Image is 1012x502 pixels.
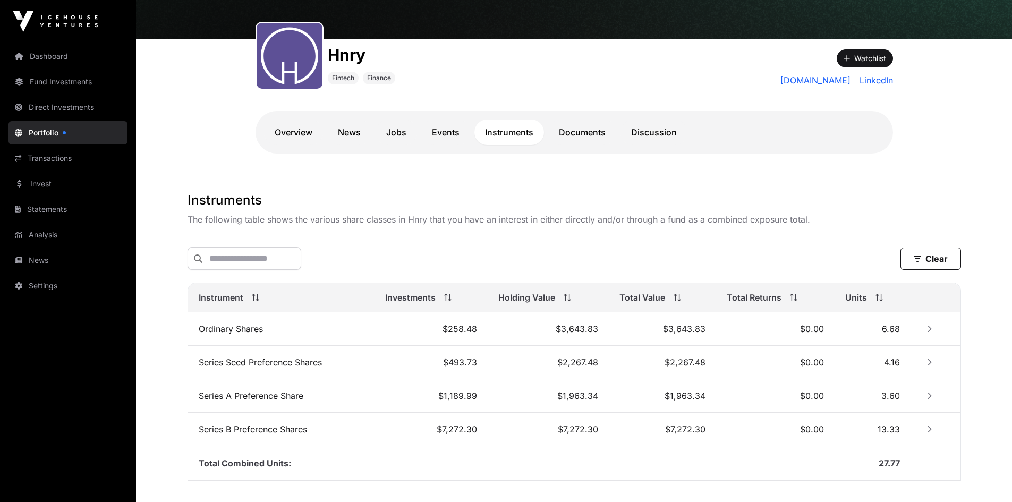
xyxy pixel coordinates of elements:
button: Row Collapsed [921,354,938,371]
a: Events [421,120,470,145]
td: $1,189.99 [375,379,488,413]
td: $258.48 [375,312,488,346]
span: Instrument [199,291,243,304]
span: Units [845,291,867,304]
img: Icehouse Ventures Logo [13,11,98,32]
span: 4.16 [884,357,900,368]
button: Watchlist [837,49,893,67]
td: $0.00 [716,413,835,446]
a: Analysis [8,223,127,246]
img: Hnry.svg [261,27,318,84]
span: Finance [367,74,391,82]
a: Instruments [474,120,544,145]
td: $7,272.30 [488,413,609,446]
h1: Instruments [188,192,961,209]
button: Row Collapsed [921,421,938,438]
button: Row Collapsed [921,320,938,337]
span: 6.68 [882,324,900,334]
a: Direct Investments [8,96,127,119]
iframe: Chat Widget [959,451,1012,502]
a: Settings [8,274,127,297]
td: Series B Preference Shares [188,413,375,446]
p: The following table shows the various share classes in Hnry that you have an interest in either d... [188,213,961,226]
td: $1,963.34 [609,379,716,413]
td: Ordinary Shares [188,312,375,346]
a: Overview [264,120,323,145]
td: $7,272.30 [609,413,716,446]
td: Series Seed Preference Shares [188,346,375,379]
span: Fintech [332,74,354,82]
span: Total Returns [727,291,781,304]
span: Total Value [619,291,665,304]
td: $3,643.83 [609,312,716,346]
a: News [8,249,127,272]
span: Holding Value [498,291,555,304]
td: $7,272.30 [375,413,488,446]
span: Investments [385,291,436,304]
a: Portfolio [8,121,127,144]
nav: Tabs [264,120,885,145]
span: 13.33 [878,424,900,435]
td: $493.73 [375,346,488,379]
td: $0.00 [716,312,835,346]
span: Total Combined Units: [199,458,291,469]
a: Dashboard [8,45,127,68]
a: LinkedIn [855,74,893,87]
a: Invest [8,172,127,195]
h1: Hnry [328,45,395,64]
td: $0.00 [716,379,835,413]
span: 27.77 [879,458,900,469]
td: $2,267.48 [609,346,716,379]
a: [DOMAIN_NAME] [780,74,851,87]
a: Discussion [620,120,687,145]
a: Transactions [8,147,127,170]
td: Series A Preference Share [188,379,375,413]
a: News [327,120,371,145]
a: Jobs [376,120,417,145]
button: Row Collapsed [921,387,938,404]
a: Fund Investments [8,70,127,93]
td: $1,963.34 [488,379,609,413]
span: 3.60 [881,390,900,401]
td: $3,643.83 [488,312,609,346]
a: Statements [8,198,127,221]
td: $0.00 [716,346,835,379]
td: $2,267.48 [488,346,609,379]
a: Documents [548,120,616,145]
button: Clear [900,248,961,270]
